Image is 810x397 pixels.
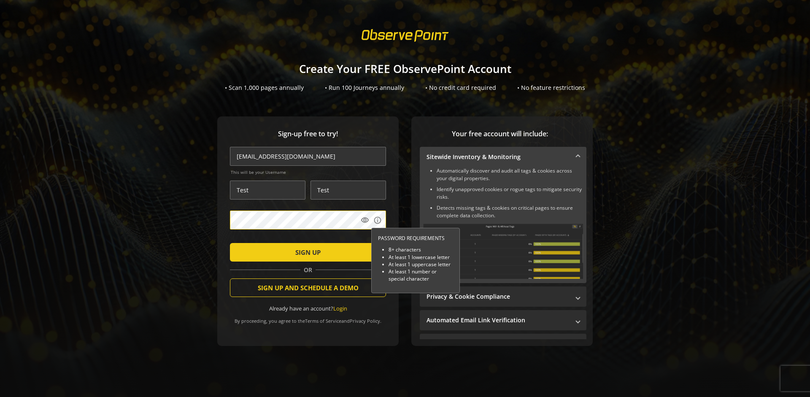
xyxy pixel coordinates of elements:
div: • No credit card required [425,84,496,92]
mat-panel-title: Automated Email Link Verification [427,316,570,324]
input: Last Name * [310,181,386,200]
li: Detects missing tags & cookies on critical pages to ensure complete data collection. [437,204,583,219]
mat-panel-title: Sitewide Inventory & Monitoring [427,153,570,161]
div: • Scan 1,000 pages annually [225,84,304,92]
a: Terms of Service [305,318,341,324]
div: Sitewide Inventory & Monitoring [420,167,586,283]
mat-icon: visibility [361,216,369,224]
div: • No feature restrictions [517,84,585,92]
button: SIGN UP [230,243,386,262]
span: SIGN UP AND SCHEDULE A DEMO [258,280,359,295]
li: At least 1 number or special character [389,268,453,282]
mat-expansion-panel-header: Privacy & Cookie Compliance [420,286,586,307]
div: Already have an account? [230,305,386,313]
span: This will be your Username [231,169,386,175]
span: OR [300,266,316,274]
a: Privacy Policy [350,318,380,324]
li: 8+ characters [389,246,453,253]
input: Email Address (name@work-email.com) * [230,147,386,166]
li: At least 1 lowercase letter [389,254,453,261]
span: Your free account will include: [420,129,580,139]
mat-panel-title: Privacy & Cookie Compliance [427,292,570,301]
button: SIGN UP AND SCHEDULE A DEMO [230,278,386,297]
span: SIGN UP [295,245,321,260]
li: Automatically discover and audit all tags & cookies across your digital properties. [437,167,583,182]
mat-expansion-panel-header: Performance Monitoring with Web Vitals [420,334,586,354]
li: At least 1 uppercase letter [389,261,453,268]
span: Sign-up free to try! [230,129,386,139]
img: Sitewide Inventory & Monitoring [423,224,583,279]
mat-icon: info [373,216,382,224]
div: By proceeding, you agree to the and . [230,312,386,324]
mat-expansion-panel-header: Sitewide Inventory & Monitoring [420,147,586,167]
a: Login [333,305,347,312]
li: Identify unapproved cookies or rogue tags to mitigate security risks. [437,186,583,201]
mat-expansion-panel-header: Automated Email Link Verification [420,310,586,330]
input: First Name * [230,181,305,200]
div: • Run 100 Journeys annually [325,84,404,92]
div: PASSWORD REQUIREMENTS [378,235,453,242]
